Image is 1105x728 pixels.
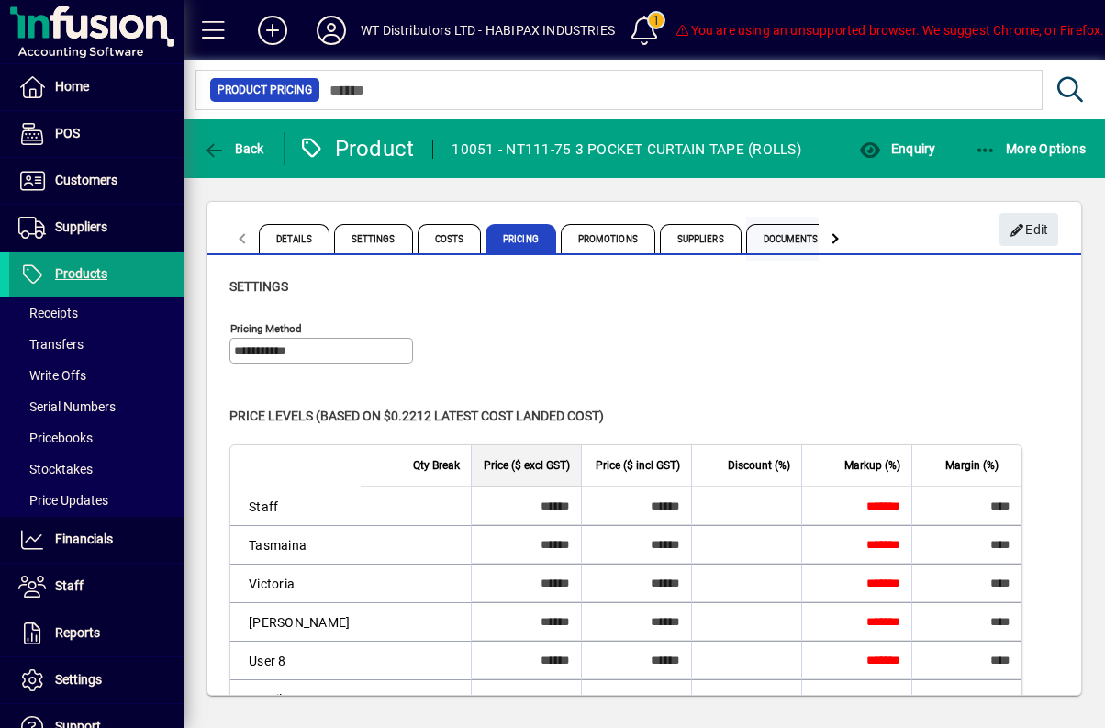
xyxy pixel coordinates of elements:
div: WT Distributors LTD - HABIPAX INDUSTRIES [361,16,615,45]
app-page-header-button: Back [184,132,285,165]
span: POS [55,126,80,140]
a: Receipts [9,297,184,329]
span: Stocktakes [18,462,93,476]
span: Write Offs [18,368,86,383]
a: Home [9,64,184,110]
span: Promotions [561,224,655,253]
span: Price ($ excl GST) [484,455,570,476]
button: Edit [999,213,1058,246]
a: Suppliers [9,205,184,251]
span: Settings [229,279,288,294]
a: Pricebooks [9,422,184,454]
a: Reports [9,610,184,656]
a: Staff [9,564,184,610]
span: Margin (%) [945,455,999,476]
span: Back [203,141,264,156]
span: Qty Break [413,455,460,476]
a: POS [9,111,184,157]
span: Reports [55,625,100,640]
td: Tasmaina [230,525,361,564]
span: Price levels (based on $0.2212 Latest cost landed cost) [229,409,604,423]
span: Edit [1010,215,1049,245]
span: Settings [55,672,102,687]
span: Products [55,266,107,281]
span: Pricing [486,224,556,253]
span: Product Pricing [218,81,312,99]
span: Documents / Images [746,224,878,253]
a: Settings [9,657,184,703]
span: Enquiry [859,141,935,156]
span: Price Updates [18,493,108,508]
span: Customers [55,173,117,187]
td: User 8 [230,641,361,679]
span: Transfers [18,337,84,352]
span: Costs [418,224,482,253]
button: Enquiry [854,132,940,165]
button: Profile [302,14,361,47]
span: More Options [975,141,1087,156]
button: More Options [970,132,1091,165]
td: Staff [230,487,361,525]
a: Stocktakes [9,454,184,485]
span: You are using an unsupported browser. We suggest Chrome, or Firefox. [675,23,1104,38]
span: Settings [334,224,413,253]
span: Markup (%) [844,455,900,476]
span: Suppliers [660,224,742,253]
span: Receipts [18,306,78,320]
span: Price ($ incl GST) [596,455,680,476]
span: Suppliers [55,219,107,234]
td: [PERSON_NAME] [230,602,361,641]
a: Financials [9,517,184,563]
span: Home [55,79,89,94]
a: Write Offs [9,360,184,391]
span: Serial Numbers [18,399,116,414]
a: Customers [9,158,184,204]
div: Product [298,134,415,163]
span: Financials [55,532,113,546]
span: Discount (%) [728,455,790,476]
a: Price Updates [9,485,184,516]
a: Serial Numbers [9,391,184,422]
td: Retail [230,679,361,718]
mat-label: Pricing method [230,322,302,335]
button: Add [243,14,302,47]
span: Staff [55,578,84,593]
td: Victoria [230,564,361,602]
span: Pricebooks [18,431,93,445]
a: Transfers [9,329,184,360]
div: 10051 - NT111-75 3 POCKET CURTAIN TAPE (ROLLS) [452,135,801,164]
span: Details [259,224,329,253]
button: Back [198,132,269,165]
